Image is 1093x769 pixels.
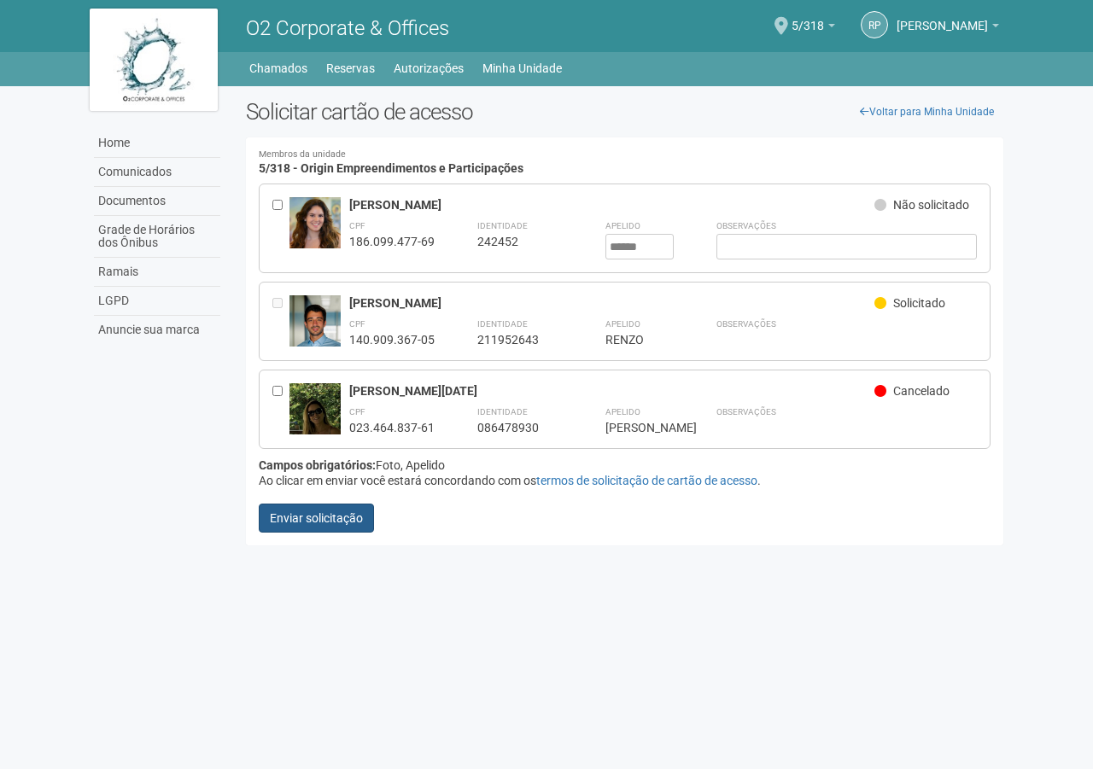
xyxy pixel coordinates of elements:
img: user.jpg [289,295,341,359]
small: Membros da unidade [259,150,991,160]
span: Renzo Pestana Barroso [897,3,988,32]
strong: Observações [716,319,776,329]
a: termos de solicitação de cartão de acesso [536,474,757,487]
div: [PERSON_NAME] [349,197,874,213]
div: 086478930 [477,420,563,435]
img: logo.jpg [90,9,218,111]
strong: Apelido [605,221,640,230]
div: 140.909.367-05 [349,332,435,347]
span: Solicitado [893,296,945,310]
a: [PERSON_NAME] [897,21,999,35]
strong: CPF [349,221,365,230]
a: 5/318 [792,21,835,35]
div: [PERSON_NAME] [605,420,674,435]
a: Grade de Horários dos Ônibus [94,216,220,258]
strong: Campos obrigatórios: [259,458,376,472]
div: 211952643 [477,332,563,347]
div: [PERSON_NAME][DATE] [349,383,874,399]
strong: Apelido [605,407,640,417]
a: Ramais [94,258,220,287]
a: RP [861,11,888,38]
a: Anuncie sua marca [94,316,220,344]
span: 5/318 [792,3,824,32]
strong: Observações [716,221,776,230]
strong: Observações [716,407,776,417]
div: Ao clicar em enviar você estará concordando com os . [259,473,991,488]
button: Enviar solicitação [259,504,374,533]
div: RENZO [605,332,674,347]
strong: CPF [349,319,365,329]
div: [PERSON_NAME] [349,295,874,311]
div: 023.464.837-61 [349,420,435,435]
a: LGPD [94,287,220,316]
a: Minha Unidade [482,56,562,80]
a: Voltar para Minha Unidade [850,99,1003,125]
div: Foto, Apelido [259,457,991,473]
span: Cancelado [893,384,950,398]
h4: 5/318 - Origin Empreendimentos e Participações [259,150,991,175]
h2: Solicitar cartão de acesso [246,99,1003,125]
div: 186.099.477-69 [349,234,435,249]
strong: Identidade [477,221,528,230]
img: user.jpg [289,197,341,265]
a: Home [94,129,220,158]
a: Chamados [249,56,307,80]
a: Documentos [94,187,220,216]
a: Autorizações [394,56,464,80]
strong: Identidade [477,407,528,417]
a: Reservas [326,56,375,80]
span: Não solicitado [893,198,969,212]
div: 242452 [477,234,563,249]
div: Entre em contato com a Aministração para solicitar o cancelamento ou 2a via [272,295,289,347]
strong: Identidade [477,319,528,329]
img: user.jpg [289,383,341,451]
strong: Apelido [605,319,640,329]
span: O2 Corporate & Offices [246,16,449,40]
strong: CPF [349,407,365,417]
a: Comunicados [94,158,220,187]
